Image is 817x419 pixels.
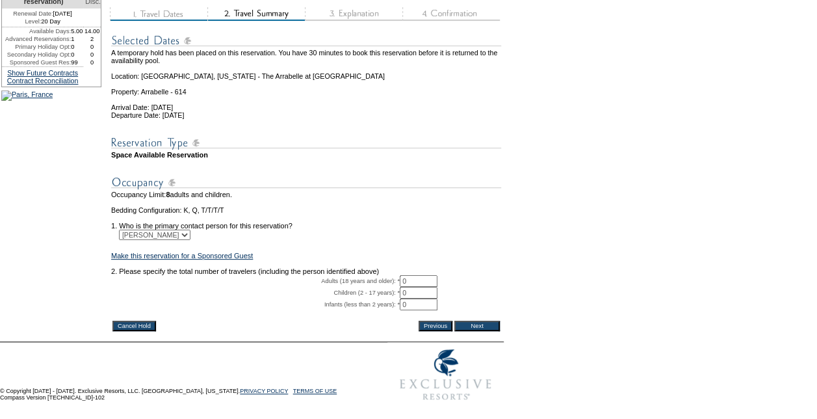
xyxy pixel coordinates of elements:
[111,252,253,260] a: Make this reservation for a Sponsored Guest
[111,33,501,49] img: subTtlSelectedDates.gif
[71,43,83,51] td: 0
[111,267,501,275] td: 2. Please specify the total number of travelers (including the person identified above)
[2,35,71,43] td: Advanced Reservations:
[240,388,288,394] a: PRIVACY POLICY
[387,342,504,407] img: Exclusive Resorts
[83,51,101,59] td: 0
[111,80,501,96] td: Property: Arrabelle - 614
[2,59,71,66] td: Sponsored Guest Res:
[83,59,101,66] td: 0
[111,206,501,214] td: Bedding Configuration: K, Q, T/T/T/T
[25,18,41,25] span: Level:
[2,8,83,18] td: [DATE]
[402,7,500,21] img: step4_state1.gif
[110,7,207,21] img: step1_state3.gif
[7,77,79,85] a: Contract Reconciliation
[13,10,53,18] span: Renewal Date:
[166,191,170,198] span: 8
[111,299,400,310] td: Infants (less than 2 years): *
[2,43,71,51] td: Primary Holiday Opt:
[71,59,83,66] td: 99
[207,7,305,21] img: step2_state2.gif
[83,27,101,35] td: 14.00
[111,49,501,64] td: A temporary hold has been placed on this reservation. You have 30 minutes to book this reservatio...
[83,43,101,51] td: 0
[7,69,78,77] a: Show Future Contracts
[454,321,500,331] input: Next
[2,27,71,35] td: Available Days:
[71,35,83,43] td: 1
[71,27,83,35] td: 5.00
[71,51,83,59] td: 0
[112,321,156,331] input: Cancel Hold
[111,174,501,191] img: subTtlOccupancy.gif
[111,64,501,80] td: Location: [GEOGRAPHIC_DATA], [US_STATE] - The Arrabelle at [GEOGRAPHIC_DATA]
[419,321,452,331] input: Previous
[305,7,402,21] img: step3_state1.gif
[111,151,501,159] td: Space Available Reservation
[111,214,501,230] td: 1. Who is the primary contact person for this reservation?
[111,191,501,198] td: Occupancy Limit: adults and children.
[111,111,501,119] td: Departure Date: [DATE]
[111,275,400,287] td: Adults (18 years and older): *
[2,18,83,27] td: 20 Day
[83,35,101,43] td: 2
[1,90,53,101] img: Paris, France
[111,135,501,151] img: subTtlResType.gif
[2,51,71,59] td: Secondary Holiday Opt:
[111,287,400,299] td: Children (2 - 17 years): *
[293,388,337,394] a: TERMS OF USE
[111,96,501,111] td: Arrival Date: [DATE]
